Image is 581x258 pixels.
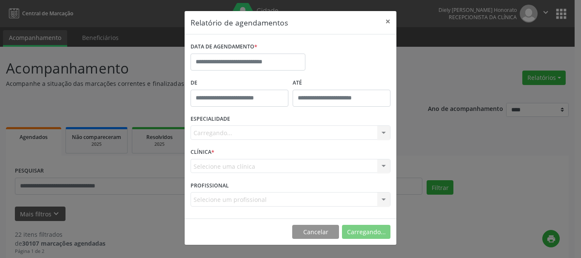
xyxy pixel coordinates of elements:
label: ESPECIALIDADE [191,113,230,126]
label: De [191,77,288,90]
label: PROFISSIONAL [191,179,229,192]
button: Carregando... [342,225,390,239]
label: CLÍNICA [191,146,214,159]
button: Cancelar [292,225,339,239]
button: Close [379,11,396,32]
label: DATA DE AGENDAMENTO [191,40,257,54]
label: ATÉ [293,77,390,90]
h5: Relatório de agendamentos [191,17,288,28]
